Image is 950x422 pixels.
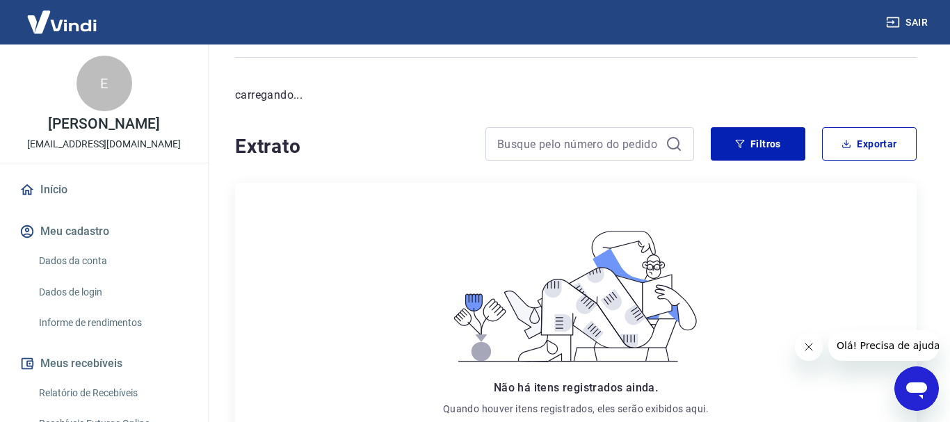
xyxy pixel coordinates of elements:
button: Meus recebíveis [17,348,191,379]
a: Relatório de Recebíveis [33,379,191,407]
p: carregando... [235,87,917,104]
h4: Extrato [235,133,469,161]
button: Meu cadastro [17,216,191,247]
button: Exportar [822,127,917,161]
a: Informe de rendimentos [33,309,191,337]
div: E [77,56,132,111]
a: Dados de login [33,278,191,307]
img: Vindi [17,1,107,43]
button: Sair [883,10,933,35]
iframe: Botão para abrir a janela de mensagens [894,366,939,411]
span: Não há itens registrados ainda. [494,381,658,394]
button: Filtros [711,127,805,161]
input: Busque pelo número do pedido [497,133,660,154]
span: Olá! Precisa de ajuda? [8,10,117,21]
a: Início [17,175,191,205]
p: [EMAIL_ADDRESS][DOMAIN_NAME] [27,137,181,152]
iframe: Mensagem da empresa [828,330,939,361]
iframe: Fechar mensagem [795,333,823,361]
a: Dados da conta [33,247,191,275]
p: [PERSON_NAME] [48,117,159,131]
p: Quando houver itens registrados, eles serão exibidos aqui. [443,402,709,416]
